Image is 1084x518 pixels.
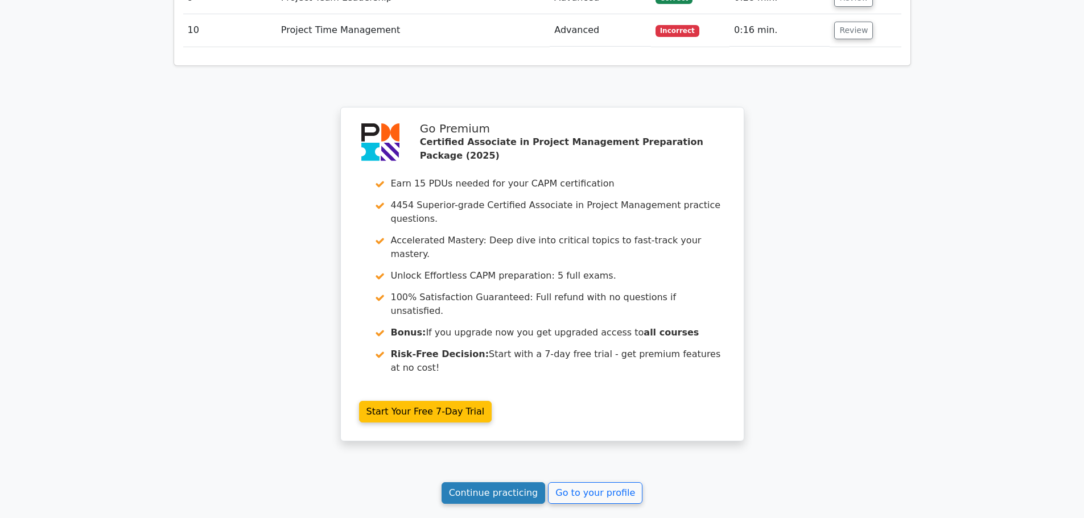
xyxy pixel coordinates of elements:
span: Incorrect [656,25,699,36]
a: Continue practicing [442,482,546,504]
td: Project Time Management [277,14,550,47]
a: Go to your profile [548,482,642,504]
td: Advanced [550,14,651,47]
button: Review [834,22,873,39]
td: 0:16 min. [729,14,830,47]
td: 10 [183,14,277,47]
a: Start Your Free 7-Day Trial [359,401,492,422]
